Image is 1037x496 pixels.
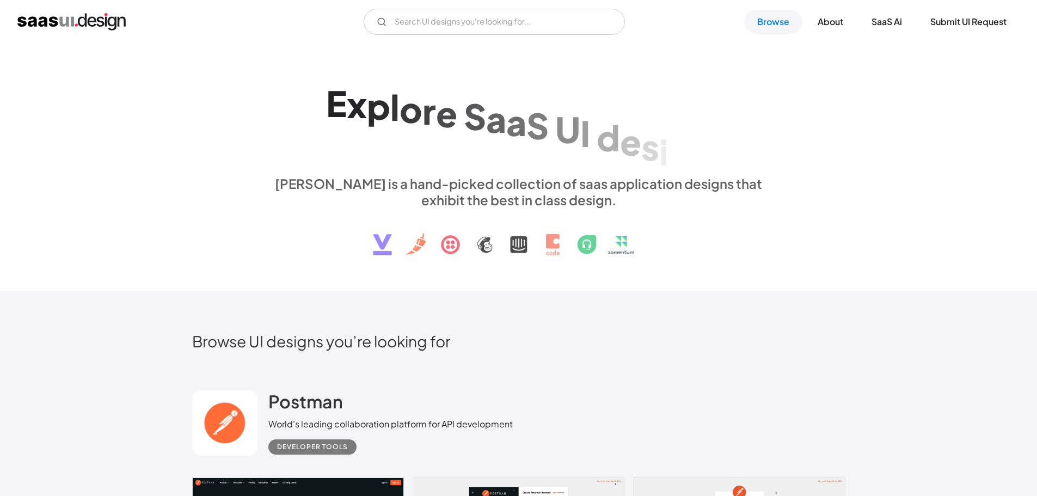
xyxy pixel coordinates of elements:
h2: Postman [268,390,343,412]
div: Developer tools [277,440,348,454]
h1: Explore SaaS UI design patterns & interactions. [268,81,769,165]
div: r [422,90,436,132]
div: x [347,83,367,125]
div: World's leading collaboration platform for API development [268,418,513,431]
h2: Browse UI designs you’re looking for [192,332,845,351]
div: S [526,104,549,146]
a: home [17,13,126,30]
div: [PERSON_NAME] is a hand-picked collection of saas application designs that exhibit the best in cl... [268,175,769,208]
a: Postman [268,390,343,418]
div: l [390,86,400,128]
div: e [436,92,457,134]
div: a [506,101,526,143]
div: I [580,112,590,154]
form: Email Form [364,9,625,35]
a: Submit UI Request [917,10,1020,34]
div: E [326,82,347,124]
div: a [486,97,506,139]
img: text, icon, saas logo [354,208,684,265]
div: U [555,108,580,150]
a: SaaS Ai [858,10,915,34]
div: p [367,84,390,126]
div: i [659,131,668,173]
div: s [641,125,659,167]
div: d [597,116,620,158]
div: o [400,88,422,130]
input: Search UI designs you're looking for... [364,9,625,35]
div: S [464,95,486,137]
a: Browse [744,10,802,34]
a: About [805,10,856,34]
div: e [620,121,641,163]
